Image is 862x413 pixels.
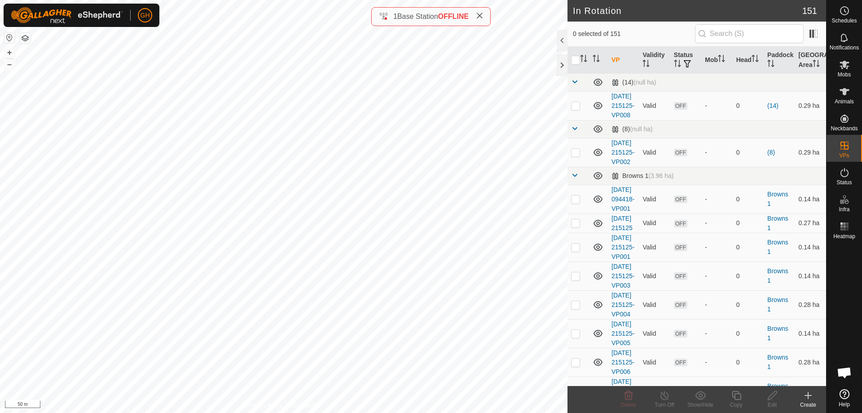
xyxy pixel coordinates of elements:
[752,56,759,63] p-sorticon: Activate to sort
[705,148,729,157] div: -
[11,7,123,23] img: Gallagher Logo
[674,102,687,110] span: OFF
[813,61,820,68] p-sorticon: Activate to sort
[839,207,849,212] span: Infra
[705,195,729,204] div: -
[639,262,670,290] td: Valid
[767,102,778,109] a: (14)
[718,56,725,63] p-sorticon: Activate to sort
[795,138,826,167] td: 0.29 ha
[573,5,802,16] h2: In Rotation
[674,244,687,251] span: OFF
[733,213,764,233] td: 0
[611,234,634,260] a: [DATE] 215125-VP001
[831,359,858,386] div: Open chat
[639,233,670,262] td: Valid
[795,348,826,377] td: 0.28 ha
[611,263,634,289] a: [DATE] 215125-VP003
[790,401,826,409] div: Create
[611,292,634,318] a: [DATE] 215125-VP004
[141,11,150,20] span: GH
[639,290,670,319] td: Valid
[639,213,670,233] td: Valid
[611,349,634,375] a: [DATE] 215125-VP006
[705,358,729,367] div: -
[674,301,687,309] span: OFF
[733,91,764,120] td: 0
[648,172,673,179] span: (3.96 ha)
[4,47,15,58] button: +
[393,13,397,20] span: 1
[20,33,31,44] button: Map Layers
[248,401,282,409] a: Privacy Policy
[802,4,817,18] span: 151
[674,220,687,227] span: OFF
[733,377,764,405] td: 0
[795,377,826,405] td: 0.14 ha
[639,377,670,405] td: Valid
[754,401,790,409] div: Edit
[611,125,653,133] div: (8)
[639,319,670,348] td: Valid
[705,329,729,338] div: -
[4,32,15,43] button: Reset Map
[733,290,764,319] td: 0
[630,125,653,133] span: (null ha)
[831,126,858,131] span: Neckbands
[695,24,804,43] input: Search (S)
[4,59,15,70] button: –
[611,186,634,212] a: [DATE] 094418-VP001
[795,91,826,120] td: 0.29 ha
[830,45,859,50] span: Notifications
[718,401,754,409] div: Copy
[795,185,826,213] td: 0.14 ha
[633,79,656,86] span: (null ha)
[611,378,634,404] a: [DATE] 215125-VP007
[674,61,681,68] p-sorticon: Activate to sort
[795,262,826,290] td: 0.14 ha
[733,262,764,290] td: 0
[764,47,795,74] th: Paddock
[705,101,729,111] div: -
[639,91,670,120] td: Valid
[767,215,788,231] a: Browns 1
[733,185,764,213] td: 0
[674,149,687,156] span: OFF
[611,93,634,119] a: [DATE] 215125-VP008
[831,18,857,23] span: Schedules
[767,267,788,284] a: Browns 1
[611,215,633,231] a: [DATE] 215125
[611,79,656,86] div: (14)
[611,139,634,165] a: [DATE] 215125-VP002
[611,320,634,346] a: [DATE] 215125-VP005
[835,99,854,104] span: Animals
[580,56,587,63] p-sorticon: Activate to sort
[438,13,469,20] span: OFFLINE
[705,271,729,281] div: -
[642,61,650,68] p-sorticon: Activate to sort
[827,386,862,411] a: Help
[646,401,682,409] div: Turn Off
[682,401,718,409] div: Show/Hide
[767,325,788,342] a: Browns 1
[593,56,600,63] p-sorticon: Activate to sort
[674,272,687,280] span: OFF
[670,47,701,74] th: Status
[767,149,775,156] a: (8)
[674,330,687,338] span: OFF
[733,319,764,348] td: 0
[639,185,670,213] td: Valid
[639,348,670,377] td: Valid
[573,29,695,39] span: 0 selected of 151
[795,213,826,233] td: 0.27 ha
[767,191,788,207] a: Browns 1
[838,72,851,77] span: Mobs
[767,296,788,313] a: Browns 1
[833,234,855,239] span: Heatmap
[795,290,826,319] td: 0.28 ha
[795,233,826,262] td: 0.14 ha
[733,138,764,167] td: 0
[639,138,670,167] td: Valid
[795,319,826,348] td: 0.14 ha
[611,172,673,180] div: Browns 1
